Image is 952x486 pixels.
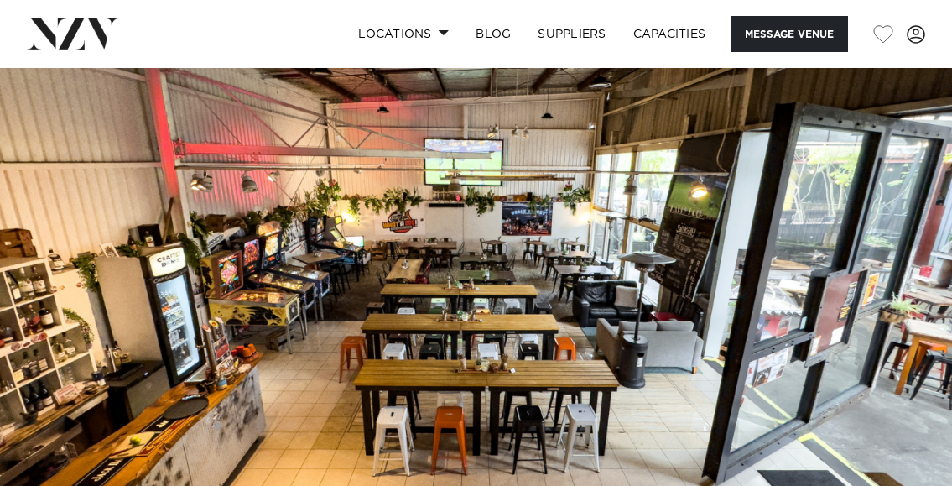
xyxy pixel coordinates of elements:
[27,18,118,49] img: nzv-logo.png
[524,16,619,52] a: SUPPLIERS
[620,16,720,52] a: Capacities
[345,16,462,52] a: Locations
[731,16,848,52] button: Message Venue
[462,16,524,52] a: BLOG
